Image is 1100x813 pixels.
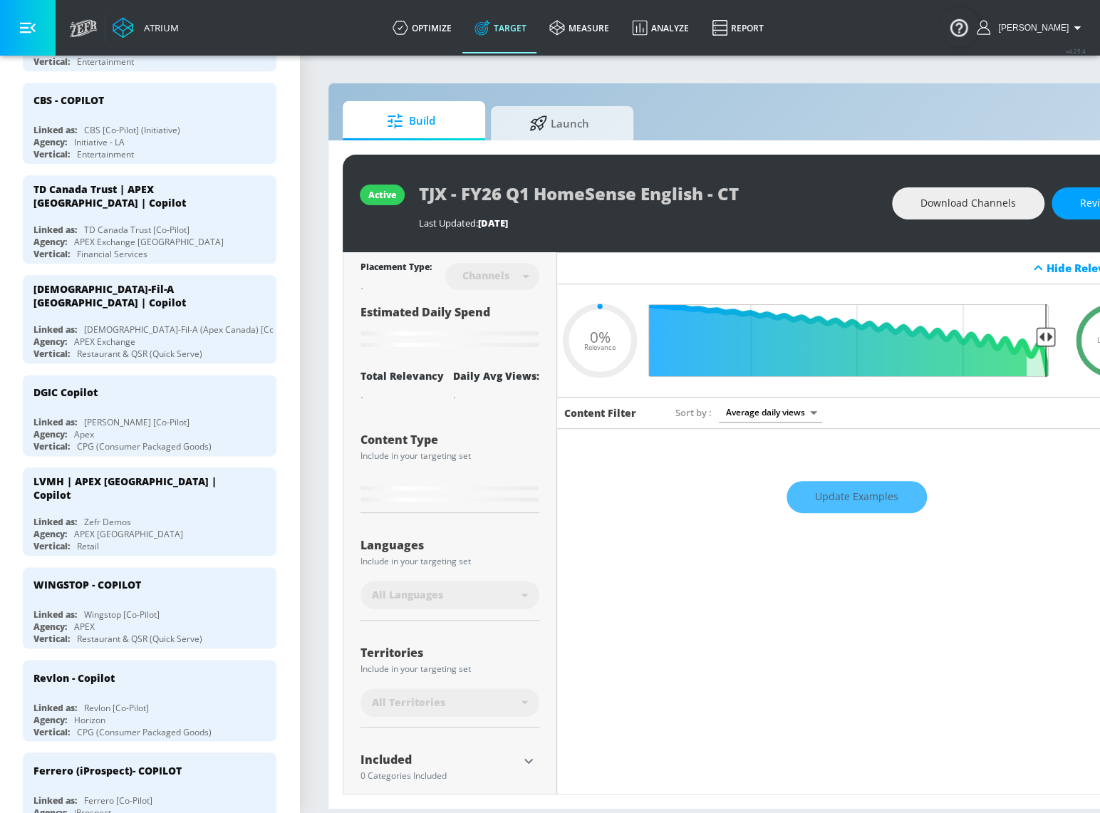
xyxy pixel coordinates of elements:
[419,217,878,229] div: Last Updated:
[505,106,613,140] span: Launch
[84,124,180,136] div: CBS [Co-Pilot] (Initiative)
[33,416,77,428] div: Linked as:
[360,539,539,551] div: Languages
[360,665,539,673] div: Include in your targeting set
[372,588,443,602] span: All Languages
[33,236,67,248] div: Agency:
[657,304,1056,377] input: Final Threshold
[84,516,131,528] div: Zefr Demos
[33,385,98,399] div: DGIC Copilot
[675,406,712,419] span: Sort by
[33,93,104,107] div: CBS - COPILOT
[33,323,77,336] div: Linked as:
[584,344,616,351] span: Relevance
[33,336,67,348] div: Agency:
[719,403,822,422] div: Average daily views
[700,2,775,53] a: Report
[590,329,611,344] span: 0%
[368,189,396,201] div: active
[381,2,463,53] a: optimize
[23,175,276,264] div: TD Canada Trust | APEX [GEOGRAPHIC_DATA] | CopilotLinked as:TD Canada Trust [Co-Pilot]Agency:APEX...
[463,2,538,53] a: Target
[23,375,276,456] div: DGIC CopilotLinked as:[PERSON_NAME] [Co-Pilot]Agency:ApexVertical:CPG (Consumer Packaged Goods)
[360,581,539,609] div: All Languages
[360,452,539,460] div: Include in your targeting set
[33,282,253,309] div: [DEMOGRAPHIC_DATA]-Fil-A [GEOGRAPHIC_DATA] | Copilot
[74,236,224,248] div: APEX Exchange [GEOGRAPHIC_DATA]
[33,621,67,633] div: Agency:
[74,528,183,540] div: APEX [GEOGRAPHIC_DATA]
[1066,47,1086,55] span: v 4.25.4
[33,248,70,260] div: Vertical:
[33,475,253,502] div: LVMH | APEX [GEOGRAPHIC_DATA] | Copilot
[360,688,539,717] div: All Territories
[77,633,202,645] div: Restaurant & QSR (Quick Serve)
[33,633,70,645] div: Vertical:
[564,406,636,420] h6: Content Filter
[538,2,621,53] a: measure
[453,369,539,383] div: Daily Avg Views:
[360,304,490,320] span: Estimated Daily Spend
[33,609,77,621] div: Linked as:
[74,136,125,148] div: Initiative - LA
[23,567,276,648] div: WINGSTOP - COPILOTLinked as:Wingstop [Co-Pilot]Agency:APEXVertical:Restaurant & QSR (Quick Serve)
[23,275,276,363] div: [DEMOGRAPHIC_DATA]-Fil-A [GEOGRAPHIC_DATA] | CopilotLinked as:[DEMOGRAPHIC_DATA]-Fil-A (Apex Cana...
[33,578,141,591] div: WINGSTOP - COPILOT
[33,440,70,452] div: Vertical:
[113,17,179,38] a: Atrium
[84,323,297,336] div: [DEMOGRAPHIC_DATA]-Fil-A (Apex Canada) [Co-Pilot]
[33,540,70,552] div: Vertical:
[23,467,276,556] div: LVMH | APEX [GEOGRAPHIC_DATA] | CopilotLinked as:Zefr DemosAgency:APEX [GEOGRAPHIC_DATA]Vertical:...
[74,336,135,348] div: APEX Exchange
[360,304,539,352] div: Estimated Daily Spend
[23,660,276,741] div: Revlon - CopilotLinked as:Revlon [Co-Pilot]Agency:HorizonVertical:CPG (Consumer Packaged Goods)
[74,621,95,633] div: APEX
[84,609,160,621] div: Wingstop [Co-Pilot]
[33,713,67,725] div: Agency:
[33,763,182,777] div: Ferrero (iProspect)- COPILOT
[84,224,190,236] div: TD Canada Trust [Co-Pilot]
[33,136,67,148] div: Agency:
[892,187,1044,219] button: Download Channels
[33,701,77,713] div: Linked as:
[84,794,152,806] div: Ferrero [Co-Pilot]
[360,261,432,276] div: Placement Type:
[992,23,1069,33] span: login as: justin.nim@zefr.com
[360,557,539,566] div: Include in your targeting set
[977,19,1086,36] button: [PERSON_NAME]
[360,647,539,658] div: Territories
[939,7,979,47] button: Open Resource Center
[360,369,444,383] div: Total Relevancy
[33,56,70,68] div: Vertical:
[33,725,70,737] div: Vertical:
[84,701,149,713] div: Revlon [Co-Pilot]
[455,269,517,281] div: Channels
[77,348,202,360] div: Restaurant & QSR (Quick Serve)
[74,428,94,440] div: Apex
[23,83,276,164] div: CBS - COPILOTLinked as:CBS [Co-Pilot] (Initiative)Agency:Initiative - LAVertical:Entertainment
[357,104,465,138] span: Build
[33,670,115,684] div: Revlon - Copilot
[77,540,99,552] div: Retail
[621,2,700,53] a: Analyze
[33,148,70,160] div: Vertical:
[77,56,134,68] div: Entertainment
[33,124,77,136] div: Linked as:
[33,428,67,440] div: Agency:
[33,224,77,236] div: Linked as:
[33,794,77,806] div: Linked as:
[77,148,134,160] div: Entertainment
[33,528,67,540] div: Agency:
[920,195,1016,212] span: Download Channels
[84,416,190,428] div: [PERSON_NAME] [Co-Pilot]
[33,182,253,209] div: TD Canada Trust | APEX [GEOGRAPHIC_DATA] | Copilot
[33,516,77,528] div: Linked as:
[360,434,539,445] div: Content Type
[74,713,105,725] div: Horizon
